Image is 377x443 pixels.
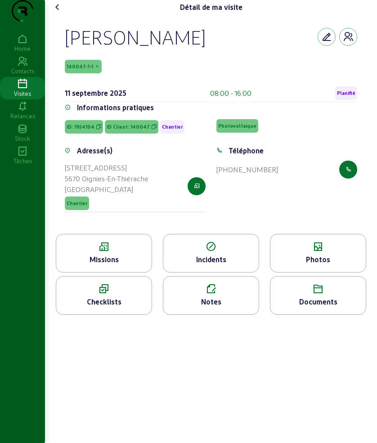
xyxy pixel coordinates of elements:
[65,184,148,195] div: [GEOGRAPHIC_DATA]
[65,162,148,173] div: [STREET_ADDRESS]
[163,296,259,307] div: Notes
[107,124,150,130] span: ID Client: 140047
[162,124,183,130] span: Chantier
[67,124,94,130] span: ID: 1954104
[67,63,93,70] span: 140047-1-1
[270,296,366,307] div: Documents
[77,145,112,156] div: Adresse(s)
[180,2,242,13] div: Détail de ma visite
[163,254,259,265] div: Incidents
[337,90,355,96] span: Planifié
[210,88,251,98] div: 08:00 - 16:00
[218,123,256,129] span: Photovoltaique
[65,25,206,49] div: [PERSON_NAME]
[56,254,152,265] div: Missions
[67,200,87,206] span: Chantier
[229,145,264,156] div: Téléphone
[270,254,366,265] div: Photos
[216,164,278,175] div: [PHONE_NUMBER]
[65,173,148,184] div: 5670 Oignies-En-Thiérache
[65,88,126,98] div: 11 septembre 2025
[56,296,152,307] div: Checklists
[77,102,154,113] div: Informations pratiques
